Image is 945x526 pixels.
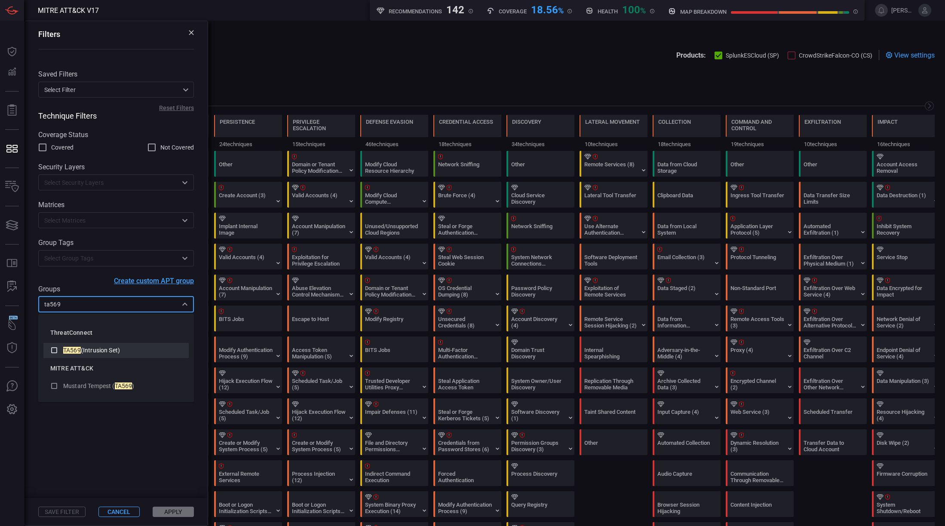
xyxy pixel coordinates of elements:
[584,223,638,236] div: Use Alternate Authentication Material (4)
[63,347,81,354] span: TA569
[872,367,940,393] div: T1565: Data Manipulation
[438,254,492,267] div: Steal Web Session Cookie
[287,460,355,486] div: T1055: Process Injection
[433,491,501,517] div: T1556: Modify Authentication Process
[43,322,189,343] div: ThreatConnect
[141,213,209,239] div: T1072: Software Deployment Tools
[446,4,464,14] div: 142
[360,336,428,362] div: T1197: BITS Jobs
[438,223,492,236] div: Steal or Forge Authentication Certificates
[38,285,194,293] label: Groups
[433,213,501,239] div: T1649: Steal or Forge Authentication Certificates
[81,347,120,354] span: (Intrusion Set)
[715,51,779,59] button: SplunkESCloud (SP)
[38,6,99,15] span: MITRE ATT&CK V17
[877,316,930,329] div: Network Denial of Service (2)
[598,8,618,15] h5: Health
[438,285,492,298] div: OS Credential Dumping (8)
[63,382,115,389] span: Mustard Tempest (
[580,275,647,300] div: T1210: Exploitation of Remote Services
[580,182,647,208] div: T1570: Lateral Tool Transfer
[141,460,209,486] div: T1648: Serverless Execution
[886,50,935,60] div: View settings
[511,223,565,236] div: Network Sniffing
[799,336,867,362] div: T1041: Exfiltration Over C2 Channel
[653,244,721,269] div: T1114: Email Collection
[730,192,784,205] div: Ingress Tool Transfer
[580,244,647,269] div: T1072: Software Deployment Tools
[804,161,857,174] div: Other
[219,285,273,298] div: Account Manipulation (7)
[872,460,940,486] div: T1495: Firmware Corruption
[43,358,189,379] div: MITRE ATT&CK
[214,460,282,486] div: T1133: External Remote Services
[730,161,784,174] div: Other
[877,254,930,267] div: Service Stop
[38,163,194,171] label: Security Layers
[872,244,940,269] div: T1489: Service Stop
[506,491,574,517] div: T1012: Query Registry
[360,182,428,208] div: T1578: Modify Cloud Compute Infrastructure
[287,306,355,331] div: T1611: Escape to Host
[680,9,727,15] h5: map breakdown
[433,336,501,362] div: T1621: Multi-Factor Authentication Request Generation
[804,285,857,298] div: Exfiltration Over Web Service (4)
[219,316,273,329] div: BITS Jobs
[38,30,60,39] h3: Filters
[38,70,194,78] label: Saved Filters
[365,316,419,329] div: Modify Registry
[622,4,646,14] div: 100
[293,119,350,131] div: Privilege Escalation
[511,378,565,391] div: System Owner/User Discovery
[804,347,857,360] div: Exfiltration Over C2 Channel
[433,151,501,177] div: T1040: Network Sniffing
[2,276,22,297] button: ALERT ANALYSIS
[365,347,419,360] div: BITS Jobs
[558,6,564,15] span: %
[433,429,501,455] div: T1555: Credentials from Password Stores
[653,137,721,151] div: 18 techniques
[804,119,841,125] div: Exfiltration
[160,143,194,152] span: Not Covered
[2,138,22,159] button: MITRE - Detection Posture
[287,151,355,177] div: T1484: Domain or Tenant Policy Modification
[804,223,857,236] div: Automated Exfiltration (1)
[141,182,209,208] div: T1047: Windows Management Instrumentation
[141,367,209,393] div: T1610: Deploy Container
[287,275,355,300] div: T1548: Abuse Elevation Control Mechanism
[41,299,177,310] input: Select Groups
[658,119,691,125] div: Collection
[730,316,784,329] div: Remote Access Tools (3)
[877,223,930,236] div: Inhibit System Recovery
[219,223,273,236] div: Implant Internal Image
[799,429,867,455] div: T1537: Transfer Data to Cloud Account
[115,382,132,389] span: TA569
[657,254,711,267] div: Email Collection (3)
[438,347,492,360] div: Multi-Factor Authentication Request Generation
[511,161,565,174] div: Other
[2,100,22,121] button: Reports
[98,507,140,517] button: Cancel
[114,277,194,285] button: Create custom APT group
[41,177,177,188] input: Select Security Layers
[214,429,282,455] div: T1543: Create or Modify System Process
[433,115,501,151] div: TA0006: Credential Access
[506,182,574,208] div: T1526: Cloud Service Discovery
[653,367,721,393] div: T1560: Archive Collected Data
[287,115,355,151] div: TA0004: Privilege Escalation
[872,137,940,151] div: 16 techniques
[179,177,191,189] button: Open
[360,398,428,424] div: T1562: Impair Defenses
[799,367,867,393] div: T1011: Exfiltration Over Other Network Medium (Not covered)
[726,336,794,362] div: T1090: Proxy
[292,254,346,267] div: Exploitation for Privilege Escalation
[141,398,209,424] div: T1569: System Services
[584,347,638,360] div: Internal Spearphishing
[292,316,346,329] div: Escape to Host
[877,161,930,174] div: Account Access Removal
[730,223,784,236] div: Application Layer Protocol (5)
[506,115,574,151] div: TA0007: Discovery
[360,306,428,331] div: T1112: Modify Registry
[141,306,209,331] div: T1204: User Execution
[287,429,355,455] div: T1543: Create or Modify System Process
